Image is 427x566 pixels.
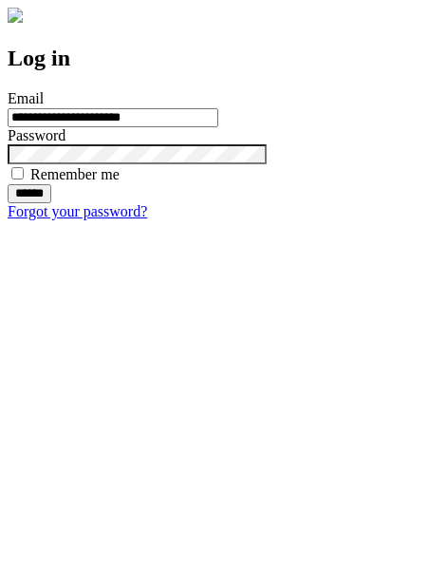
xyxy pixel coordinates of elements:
label: Password [8,127,65,143]
a: Forgot your password? [8,203,147,219]
img: logo-4e3dc11c47720685a147b03b5a06dd966a58ff35d612b21f08c02c0306f2b779.png [8,8,23,23]
h2: Log in [8,46,419,71]
label: Email [8,90,44,106]
label: Remember me [30,166,120,182]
